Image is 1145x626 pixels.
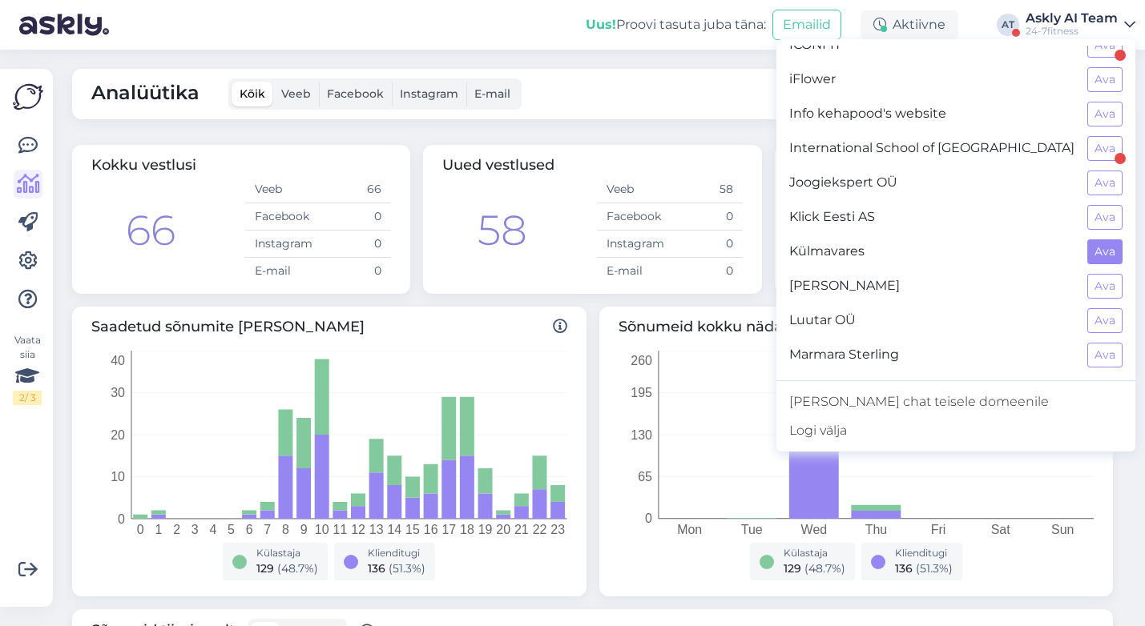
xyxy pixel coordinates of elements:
[631,354,652,367] tspan: 260
[1087,136,1123,161] button: Ava
[916,561,953,576] span: ( 51.3 %)
[789,33,1074,58] span: ICONFIT
[789,67,1074,92] span: iFlower
[173,523,180,536] tspan: 2
[638,470,652,484] tspan: 65
[245,258,318,285] td: E-mail
[240,86,265,101] span: Kõik
[619,316,1095,338] span: Sõnumeid kokku nädalas
[789,102,1074,126] span: Info kehapood's website
[514,523,529,536] tspan: 21
[111,386,125,399] tspan: 30
[1087,171,1123,195] button: Ava
[784,546,845,560] div: Külastaja
[776,416,1135,445] div: Logi välja
[282,523,289,536] tspan: 8
[1087,274,1123,299] button: Ava
[550,523,565,536] tspan: 23
[424,523,438,536] tspan: 16
[228,523,235,536] tspan: 5
[586,17,616,32] b: Uus!
[789,136,1074,161] span: International School of [GEOGRAPHIC_DATA]
[245,231,318,258] td: Instagram
[369,523,384,536] tspan: 13
[389,561,425,576] span: ( 51.3 %)
[333,523,348,536] tspan: 11
[277,561,318,576] span: ( 48.7 %)
[586,15,766,34] div: Proovi tasuta juba täna:
[318,258,391,285] td: 0
[631,428,652,442] tspan: 130
[368,546,425,560] div: Klienditugi
[118,512,125,526] tspan: 0
[91,78,200,110] span: Analüütika
[1051,523,1074,536] tspan: Sun
[800,523,827,536] tspan: Wed
[13,333,42,405] div: Vaata siia
[597,176,670,203] td: Veeb
[670,231,743,258] td: 0
[315,523,329,536] tspan: 10
[861,10,958,39] div: Aktiivne
[441,523,456,536] tspan: 17
[368,561,385,576] span: 136
[740,523,762,536] tspan: Tue
[1087,343,1123,367] button: Ava
[192,523,199,536] tspan: 3
[351,523,365,536] tspan: 12
[405,523,420,536] tspan: 15
[318,231,391,258] td: 0
[997,14,1019,36] div: AT
[256,546,318,560] div: Külastaja
[155,523,162,536] tspan: 1
[387,523,401,536] tspan: 14
[245,176,318,203] td: Veeb
[256,561,274,576] span: 129
[789,205,1074,230] span: Klick Eesti AS
[111,428,125,442] tspan: 20
[126,199,175,262] div: 66
[264,523,271,536] tspan: 7
[137,523,144,536] tspan: 0
[931,523,946,536] tspan: Fri
[1026,25,1118,38] div: 24-7fitness
[597,258,670,285] td: E-mail
[789,274,1074,299] span: [PERSON_NAME]
[281,86,311,101] span: Veeb
[895,546,953,560] div: Klienditugi
[91,156,196,174] span: Kokku vestlusi
[776,387,1135,416] a: [PERSON_NAME] chat teisele domeenile
[670,203,743,231] td: 0
[1087,67,1123,92] button: Ava
[474,86,510,101] span: E-mail
[1087,102,1123,126] button: Ava
[991,523,1011,536] tspan: Sat
[245,203,318,231] td: Facebook
[300,523,308,536] tspan: 9
[246,523,253,536] tspan: 6
[327,86,384,101] span: Facebook
[209,523,216,536] tspan: 4
[670,258,743,285] td: 0
[111,354,125,367] tspan: 40
[789,239,1074,264] span: Külmavares
[13,82,43,112] img: Askly Logo
[789,171,1074,195] span: Joogiekspert OÜ
[597,203,670,231] td: Facebook
[789,343,1074,367] span: Marmara Sterling
[478,199,527,262] div: 58
[460,523,474,536] tspan: 18
[597,231,670,258] td: Instagram
[91,316,567,338] span: Saadetud sõnumite [PERSON_NAME]
[670,176,743,203] td: 58
[478,523,493,536] tspan: 19
[895,561,913,576] span: 136
[645,512,652,526] tspan: 0
[865,523,887,536] tspan: Thu
[442,156,554,174] span: Uued vestlused
[804,561,845,576] span: ( 48.7 %)
[111,470,125,484] tspan: 10
[1087,308,1123,333] button: Ava
[318,203,391,231] td: 0
[318,176,391,203] td: 66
